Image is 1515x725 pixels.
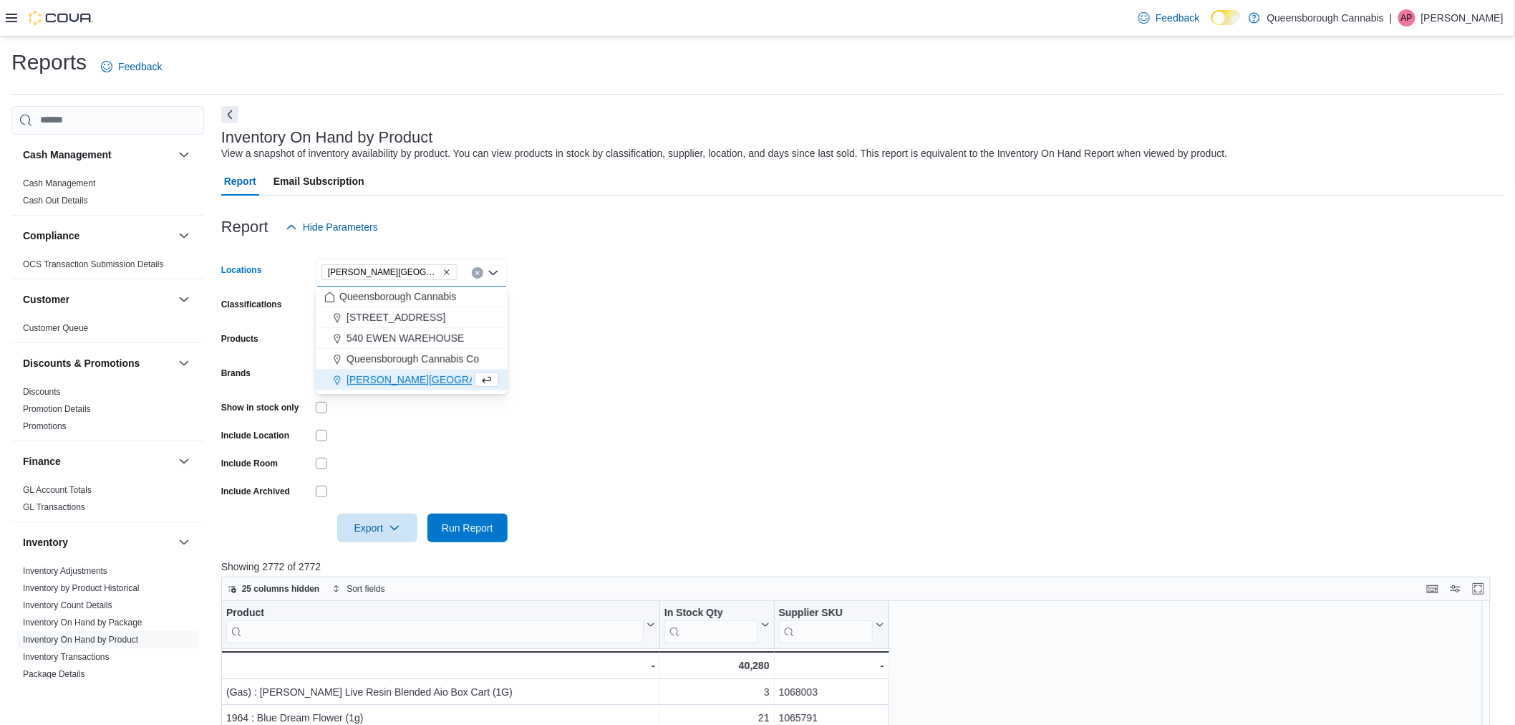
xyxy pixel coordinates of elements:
[346,514,409,542] span: Export
[347,373,533,387] span: [PERSON_NAME][GEOGRAPHIC_DATA]
[664,683,770,701] div: 3
[221,486,290,497] label: Include Archived
[23,356,140,370] h3: Discounts & Promotions
[488,267,499,279] button: Close list of options
[23,501,85,513] span: GL Transactions
[23,404,91,414] a: Promotion Details
[664,606,770,643] button: In Stock Qty
[326,580,390,597] button: Sort fields
[303,220,378,234] span: Hide Parameters
[23,618,142,628] a: Inventory On Hand by Package
[23,148,173,162] button: Cash Management
[221,129,433,146] h3: Inventory On Hand by Product
[23,292,173,307] button: Customer
[1401,9,1413,27] span: AP
[221,560,1504,574] p: Showing 2772 of 2772
[427,514,508,542] button: Run Report
[23,323,88,333] a: Customer Queue
[175,227,193,244] button: Compliance
[23,196,88,206] a: Cash Out Details
[778,606,872,620] div: Supplier SKU
[347,352,479,366] span: Queensborough Cannabis Co
[11,481,204,522] div: Finance
[23,403,91,415] span: Promotion Details
[778,606,872,643] div: Supplier SKU
[778,606,884,643] button: Supplier SKU
[337,514,417,542] button: Export
[347,310,445,325] span: [STREET_ADDRESS]
[23,635,138,645] a: Inventory On Hand by Product
[23,421,67,431] a: Promotions
[316,328,508,349] button: 540 EWEN WAREHOUSE
[175,453,193,470] button: Finance
[664,606,758,643] div: In Stock Qty
[23,229,173,243] button: Compliance
[1211,10,1241,25] input: Dark Mode
[1398,9,1415,27] div: April Petrie
[316,287,508,390] div: Choose from the following options
[23,454,61,469] h3: Finance
[221,264,262,276] label: Locations
[11,175,204,215] div: Cash Management
[23,582,140,594] span: Inventory by Product Historical
[118,59,162,74] span: Feedback
[1133,4,1205,32] a: Feedback
[221,106,238,123] button: Next
[226,606,644,643] div: Product
[23,292,69,307] h3: Customer
[23,356,173,370] button: Discounts & Promotions
[226,657,655,674] div: -
[23,600,112,611] span: Inventory Count Details
[316,307,508,328] button: [STREET_ADDRESS]
[328,265,440,279] span: [PERSON_NAME][GEOGRAPHIC_DATA]
[221,402,299,413] label: Show in stock only
[11,256,204,279] div: Compliance
[23,535,173,549] button: Inventory
[316,349,508,370] button: Queensborough Cannabis Co
[778,683,884,701] div: 1068003
[1421,9,1504,27] p: [PERSON_NAME]
[23,454,173,469] button: Finance
[226,606,655,643] button: Product
[222,580,326,597] button: 25 columns hidden
[23,600,112,610] a: Inventory Count Details
[347,583,384,595] span: Sort fields
[221,430,289,441] label: Include Location
[442,268,451,277] button: Remove Scott 72 Centre from selection in this group
[1156,11,1199,25] span: Feedback
[175,355,193,372] button: Discounts & Promotions
[316,287,508,307] button: Queensborough Cannabis
[1470,580,1487,597] button: Enter fullscreen
[23,387,61,397] a: Discounts
[175,291,193,308] button: Customer
[23,617,142,628] span: Inventory On Hand by Package
[226,683,655,701] div: (Gas) : [PERSON_NAME] Live Resin Blended Aio Box Cart (1G)
[224,167,256,196] span: Report
[664,657,770,674] div: 40,280
[23,322,88,334] span: Customer Queue
[221,368,251,379] label: Brands
[23,651,110,663] span: Inventory Transactions
[23,178,95,188] a: Cash Management
[95,52,168,81] a: Feedback
[23,259,164,269] a: OCS Transaction Submission Details
[778,657,884,674] div: -
[23,669,85,679] a: Package Details
[23,484,92,496] span: GL Account Totals
[221,146,1228,161] div: View a snapshot of inventory availability by product. You can view products in stock by classific...
[347,331,464,345] span: 540 EWEN WAREHOUSE
[23,259,164,270] span: OCS Transaction Submission Details
[221,333,258,345] label: Products
[23,421,67,432] span: Promotions
[11,383,204,441] div: Discounts & Promotions
[23,652,110,662] a: Inventory Transactions
[1424,580,1441,597] button: Keyboard shortcuts
[23,502,85,512] a: GL Transactions
[175,534,193,551] button: Inventory
[1390,9,1393,27] p: |
[1267,9,1384,27] p: Queensborough Cannabis
[11,48,87,77] h1: Reports
[23,485,92,495] a: GL Account Totals
[321,264,458,280] span: Scott 72 Centre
